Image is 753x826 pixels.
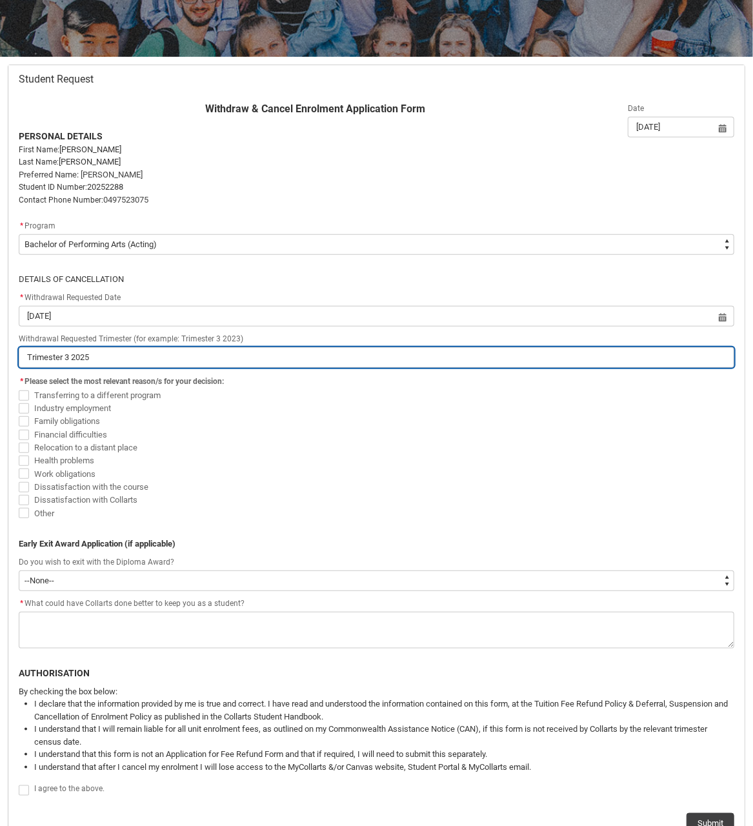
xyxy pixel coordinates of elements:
p: 20252288 [19,181,612,194]
li: I understand that this form is not an Application for Fee Refund Form and that if required, I wil... [34,748,734,761]
strong: Withdraw & Cancel Enrolment Application Form [206,103,426,115]
span: Withdrawal Requested Trimester (for example: Trimester 3 2023) [19,334,243,343]
span: Health problems [34,456,94,465]
strong: PERSONAL DETAILS [19,131,103,141]
span: Preferred Name: [PERSON_NAME] [19,170,143,179]
b: AUTHORISATION [19,668,90,678]
abbr: required [20,293,23,302]
abbr: required [20,377,23,386]
span: What could have Collarts done better to keep you as a student? [19,599,245,608]
li: I declare that the information provided by me is true and correct. I have read and understood the... [34,698,734,723]
span: Industry employment [34,403,111,413]
span: Family obligations [34,416,100,426]
span: Contact Phone Number: [19,196,103,205]
p: DETAILS OF CANCELLATION [19,273,734,286]
p: [PERSON_NAME] [19,143,612,156]
span: Withdrawal Requested Date [19,293,121,302]
span: First Name: [19,145,59,154]
span: 0497523075 [103,195,148,205]
b: Early Exit Award Application (if applicable) [19,539,176,549]
span: Financial difficulties [34,430,107,439]
p: [PERSON_NAME] [19,156,612,168]
span: Please select the most relevant reason/s for your decision: [25,377,224,386]
span: Student Request [19,73,94,86]
span: Program [25,221,55,230]
span: Do you wish to exit with the Diploma Award? [19,558,174,567]
span: Date [628,104,644,113]
p: By checking the box below: [19,685,734,698]
span: Transferring to a different program [34,390,161,400]
span: Relocation to a distant place [34,443,137,452]
span: Work obligations [34,469,95,479]
span: Last Name: [19,157,59,166]
li: I understand that I will remain liable for all unit enrolment fees, as outlined on my Commonwealt... [34,723,734,748]
span: Student ID Number: [19,183,87,192]
abbr: required [20,221,23,230]
span: I agree to the above. [34,784,105,793]
abbr: required [20,599,23,608]
span: Dissatisfaction with Collarts [34,495,137,505]
li: I understand that after I cancel my enrolment I will lose access to the MyCollarts &/or Canvas we... [34,761,734,774]
span: Other [34,509,54,518]
span: Dissatisfaction with the course [34,482,148,492]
